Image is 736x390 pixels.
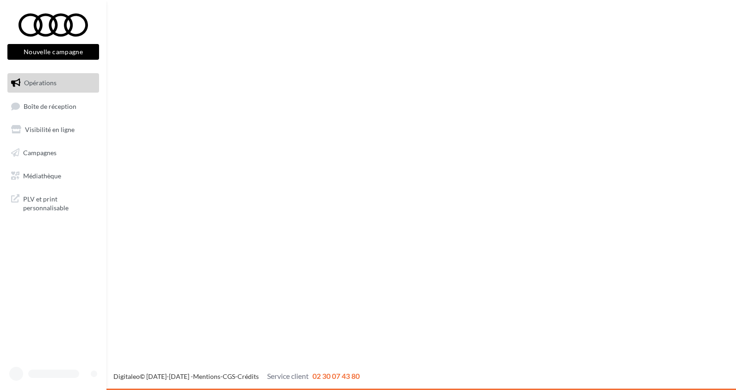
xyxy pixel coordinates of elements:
[113,372,360,380] span: © [DATE]-[DATE] - - -
[6,189,101,216] a: PLV et print personnalisable
[6,96,101,116] a: Boîte de réception
[6,120,101,139] a: Visibilité en ligne
[6,166,101,186] a: Médiathèque
[113,372,140,380] a: Digitaleo
[267,371,309,380] span: Service client
[24,79,56,87] span: Opérations
[6,73,101,93] a: Opérations
[25,126,75,133] span: Visibilité en ligne
[23,193,95,213] span: PLV et print personnalisable
[237,372,259,380] a: Crédits
[23,171,61,179] span: Médiathèque
[24,102,76,110] span: Boîte de réception
[23,149,56,157] span: Campagnes
[193,372,220,380] a: Mentions
[312,371,360,380] span: 02 30 07 43 80
[223,372,235,380] a: CGS
[7,44,99,60] button: Nouvelle campagne
[6,143,101,163] a: Campagnes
